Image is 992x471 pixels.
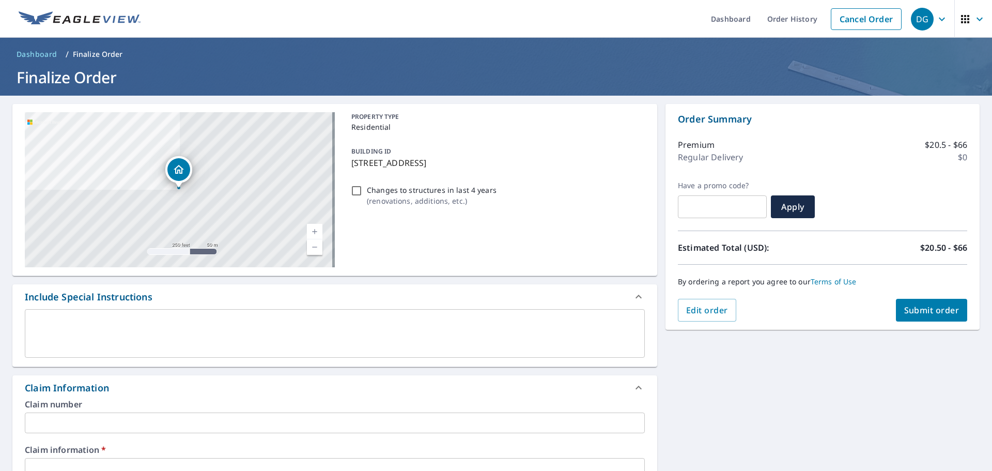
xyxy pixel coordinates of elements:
[678,241,823,254] p: Estimated Total (USD):
[307,224,322,239] a: Current Level 17, Zoom In
[896,299,968,322] button: Submit order
[811,277,857,286] a: Terms of Use
[911,8,934,31] div: DG
[25,381,109,395] div: Claim Information
[25,290,152,304] div: Include Special Instructions
[351,157,641,169] p: [STREET_ADDRESS]
[17,49,57,59] span: Dashboard
[307,239,322,255] a: Current Level 17, Zoom Out
[12,375,657,400] div: Claim Information
[779,201,807,212] span: Apply
[686,305,728,316] span: Edit order
[678,299,736,322] button: Edit order
[25,446,645,454] label: Claim information
[25,400,645,408] label: Claim number
[12,46,980,63] nav: breadcrumb
[678,277,967,286] p: By ordering a report you agree to our
[367,195,497,206] p: ( renovations, additions, etc. )
[12,284,657,309] div: Include Special Instructions
[678,112,967,126] p: Order Summary
[12,67,980,88] h1: Finalize Order
[19,11,141,27] img: EV Logo
[904,305,959,316] span: Submit order
[678,181,767,190] label: Have a promo code?
[367,185,497,195] p: Changes to structures in last 4 years
[73,49,123,59] p: Finalize Order
[351,121,641,132] p: Residential
[351,112,641,121] p: PROPERTY TYPE
[678,139,715,151] p: Premium
[958,151,967,163] p: $0
[351,147,391,156] p: BUILDING ID
[831,8,902,30] a: Cancel Order
[925,139,967,151] p: $20.5 - $66
[920,241,967,254] p: $20.50 - $66
[165,156,192,188] div: Dropped pin, building 1, Residential property, 622 Courthouse Rd North Chesterfield, VA 23236
[771,195,815,218] button: Apply
[678,151,743,163] p: Regular Delivery
[66,48,69,60] li: /
[12,46,61,63] a: Dashboard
